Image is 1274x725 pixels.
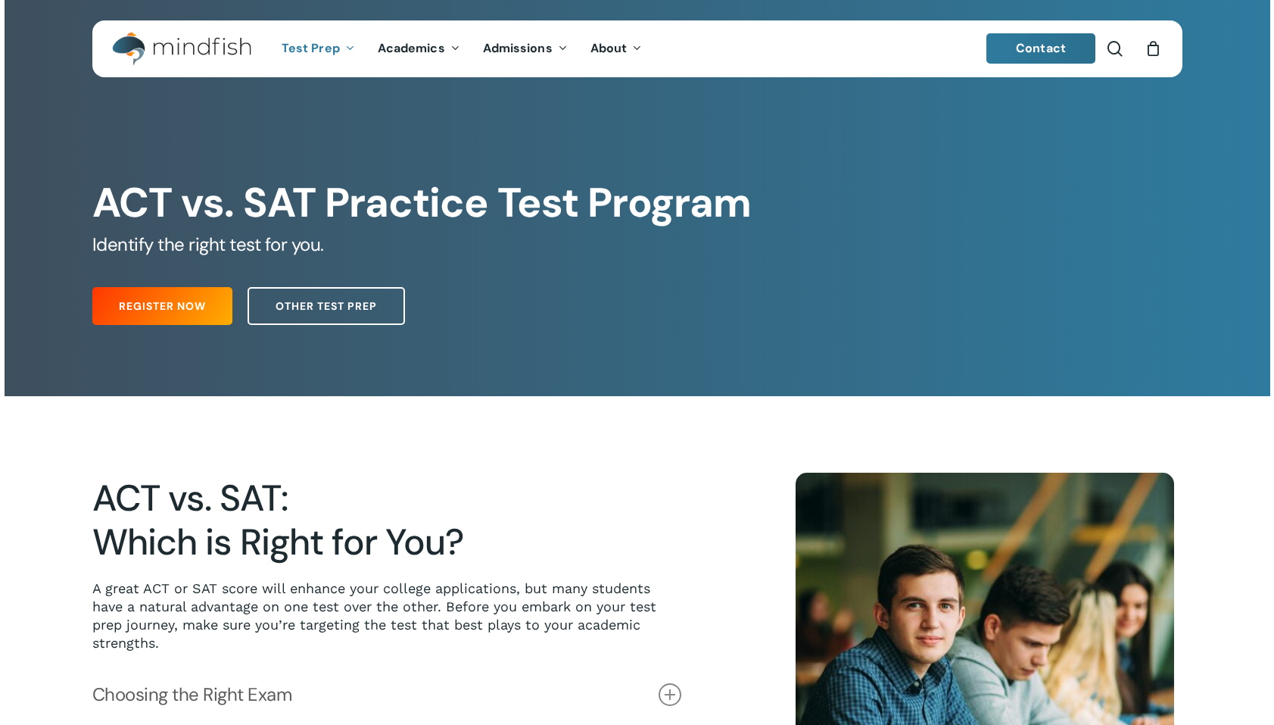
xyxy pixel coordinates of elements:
[483,40,553,56] span: Admissions
[270,42,366,55] a: Test Prep
[270,20,653,77] nav: Main Menu
[366,42,472,55] a: Academics
[92,580,681,652] p: A great ACT or SAT score will enhance your college applications, but many students have a natural...
[579,42,654,55] a: About
[92,233,1182,257] h5: Identify the right test for you.
[1016,40,1066,56] span: Contact
[92,20,1182,77] header: Main Menu
[248,287,405,325] a: Other Test Prep
[92,287,232,325] a: Register Now
[1145,40,1162,57] a: Cart
[378,40,445,56] span: Academics
[92,179,1182,227] h1: ACT vs. SAT Practice Test Program
[590,40,628,56] span: About
[282,40,340,56] span: Test Prep
[92,477,681,564] h2: ACT vs. SAT: Which is Right for You?
[986,33,1095,64] a: Contact
[472,42,579,55] a: Admissions
[276,298,377,314] span: Other Test Prep
[119,298,206,314] span: Register Now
